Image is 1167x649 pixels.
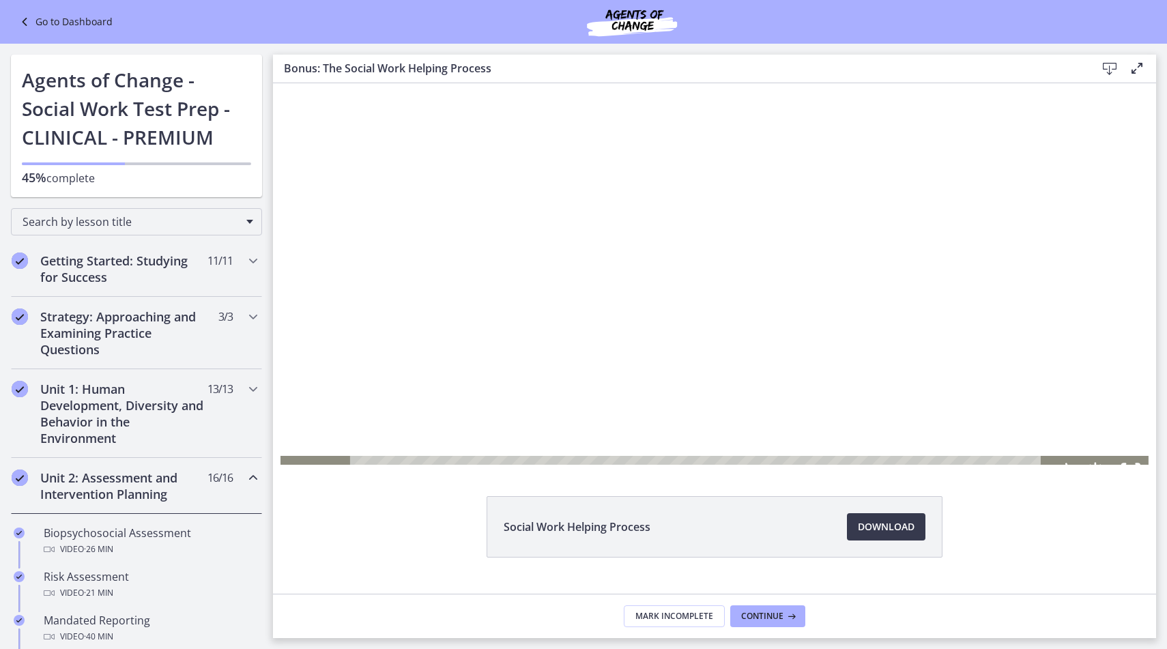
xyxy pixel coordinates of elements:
span: Social Work Helping Process [504,519,650,535]
div: Search by lesson title [11,208,262,235]
div: Mandated Reporting [44,612,257,645]
span: 45% [22,169,46,186]
h2: Unit 1: Human Development, Diversity and Behavior in the Environment [40,381,207,446]
span: · 26 min [84,541,113,558]
h2: Getting Started: Studying for Success [40,253,207,285]
button: Mute [769,373,805,403]
span: · 21 min [84,585,113,601]
h1: Agents of Change - Social Work Test Prep - CLINICAL - PREMIUM [22,66,251,152]
span: 11 / 11 [207,253,233,269]
span: · 40 min [84,629,113,645]
button: Play Video [8,373,43,403]
div: Video [44,541,257,558]
a: Download [847,513,925,540]
span: Search by lesson title [23,214,240,229]
iframe: Video Lesson [273,83,1156,465]
p: complete [22,169,251,186]
a: Go to Dashboard [16,14,113,30]
button: Continue [730,605,805,627]
i: Completed [12,253,28,269]
img: Agents of Change [550,5,714,38]
div: Playbar [90,373,760,403]
i: Completed [12,470,28,486]
div: Video [44,585,257,601]
button: Fullscreen [840,373,876,403]
i: Completed [12,381,28,397]
h3: Bonus: The Social Work Helping Process [284,60,1074,76]
i: Completed [14,528,25,538]
button: Show settings menu [805,373,840,403]
span: Continue [741,611,783,622]
i: Completed [14,571,25,582]
span: 13 / 13 [207,381,233,397]
span: 3 / 3 [218,308,233,325]
div: Biopsychosocial Assessment [44,525,257,558]
span: 16 / 16 [207,470,233,486]
i: Completed [12,308,28,325]
div: Risk Assessment [44,568,257,601]
h2: Unit 2: Assessment and Intervention Planning [40,470,207,502]
button: Mark Incomplete [624,605,725,627]
span: Mark Incomplete [635,611,713,622]
div: Video [44,629,257,645]
span: Download [858,519,914,535]
h2: Strategy: Approaching and Examining Practice Questions [40,308,207,358]
i: Completed [14,615,25,626]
